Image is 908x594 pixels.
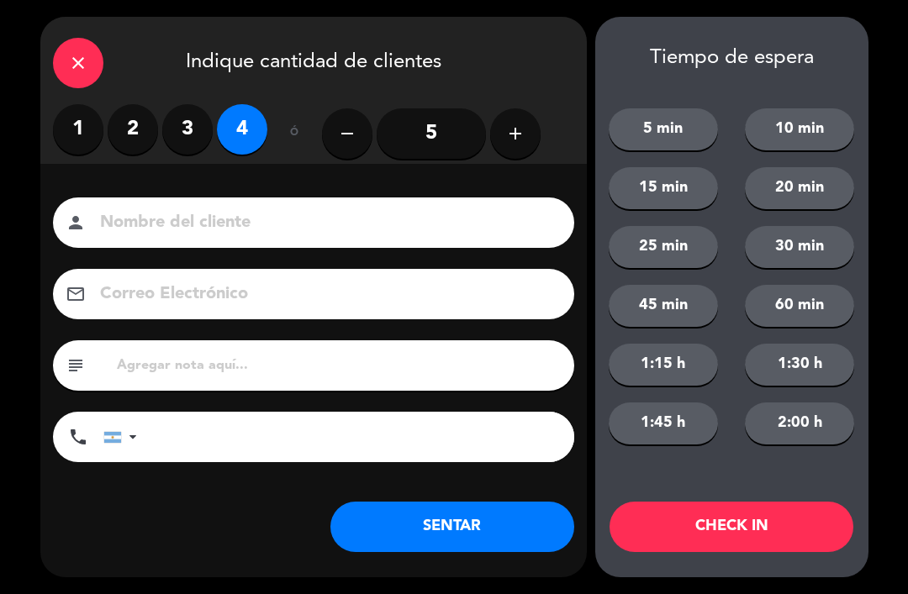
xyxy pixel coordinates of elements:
label: 1 [53,104,103,155]
label: 2 [108,104,158,155]
input: Correo Electrónico [98,280,552,309]
i: subject [66,355,86,376]
i: remove [337,124,357,144]
button: 1:45 h [609,402,718,444]
button: 45 min [609,285,718,327]
i: person [66,213,86,233]
button: 10 min [745,108,854,150]
button: 25 min [609,226,718,268]
button: add [490,108,541,159]
input: Agregar nota aquí... [115,354,562,377]
div: Argentina: +54 [104,413,143,461]
i: phone [68,427,88,447]
button: 60 min [745,285,854,327]
button: 30 min [745,226,854,268]
i: close [68,53,88,73]
button: CHECK IN [610,502,853,552]
div: ó [267,104,322,163]
button: 1:15 h [609,344,718,386]
button: remove [322,108,372,159]
div: Tiempo de espera [595,46,868,71]
button: 2:00 h [745,402,854,444]
button: 1:30 h [745,344,854,386]
div: Indique cantidad de clientes [40,17,587,104]
label: 4 [217,104,267,155]
button: 5 min [609,108,718,150]
button: 20 min [745,167,854,209]
button: SENTAR [330,502,574,552]
i: email [66,284,86,304]
i: add [505,124,525,144]
input: Nombre del cliente [98,208,552,238]
label: 3 [162,104,213,155]
button: 15 min [609,167,718,209]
